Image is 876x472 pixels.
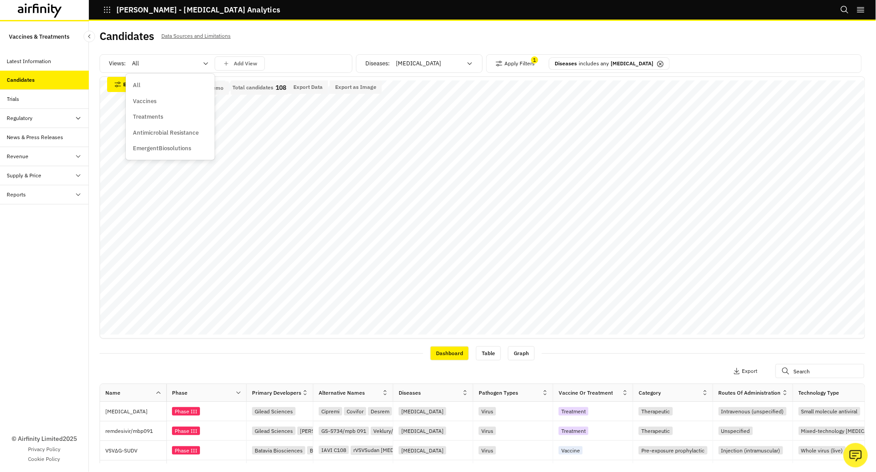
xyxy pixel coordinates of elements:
[319,446,349,454] div: IAVI C108
[105,427,166,436] p: remdesivir/mbp091
[7,133,64,141] div: News & Press Releases
[799,407,860,416] div: Small molecule antiviral
[307,446,456,455] div: Biomedical Advanced Research and Development Authority
[330,80,382,94] button: Export as Image
[7,172,42,180] div: Supply & Price
[107,77,181,92] button: Edit Graph & Legend
[639,446,708,455] div: Pre-exposure prophylactic
[476,346,501,360] div: Table
[399,407,446,416] div: [MEDICAL_DATA]
[7,191,26,199] div: Reports
[399,446,446,455] div: [MEDICAL_DATA]
[319,427,369,435] div: GS-5734/mpb 091
[742,368,758,374] p: Export
[639,407,673,416] div: Therapeutic
[9,28,69,45] p: Vaccines & Treatments
[368,407,392,416] div: Desrem
[172,389,188,397] div: Phase
[799,446,846,455] div: Whole virus (live)
[719,446,783,455] div: Injection (intramuscular)
[100,30,154,43] h2: Candidates
[252,407,296,416] div: Gilead Sciences
[105,446,166,455] p: VSVΔG-SUDV
[579,60,609,68] p: includes any
[84,31,95,42] button: Close Sidebar
[479,446,496,455] div: Virus
[7,95,20,103] div: Trials
[319,389,365,397] div: Alternative Names
[28,445,60,453] a: Privacy Policy
[276,84,286,91] p: 108
[7,114,33,122] div: Regulatory
[365,56,479,71] div: Diseases :
[799,389,840,397] div: Technology Type
[611,60,653,68] p: [MEDICAL_DATA]
[103,2,280,17] button: [PERSON_NAME] - [MEDICAL_DATA] Analytics
[639,427,673,435] div: Therapeutic
[232,84,273,91] p: Total candidates
[105,389,120,397] div: Name
[172,407,200,416] div: Phase III
[252,389,301,397] div: Primary Developers
[719,427,753,435] div: Unspecified
[559,427,588,435] div: Treatment
[479,407,496,416] div: Virus
[133,81,140,90] p: All
[109,56,265,71] div: Views:
[297,427,390,435] div: [PERSON_NAME] Biopharmaceutical
[639,389,661,397] div: Category
[172,427,200,435] div: Phase III
[116,6,280,14] p: [PERSON_NAME] - [MEDICAL_DATA] Analytics
[371,427,418,435] div: Veklury/mbp-091
[105,407,166,416] p: [MEDICAL_DATA]
[351,446,529,455] div: rVSVSudan [MEDICAL_DATA] vaccine Public Health Vaccines、Rvsvsudv
[508,346,535,360] div: Graph
[399,389,421,397] div: Diseases
[776,364,864,378] input: Search
[215,56,265,71] button: save changes
[840,2,849,17] button: Search
[7,76,35,84] div: Candidates
[559,389,613,397] div: Vaccine or Treatment
[430,346,469,360] div: Dashboard
[559,446,583,455] div: Vaccine
[234,60,257,67] p: Add View
[7,152,29,160] div: Revenue
[7,57,52,65] div: Latest Information
[28,455,60,463] a: Cookie Policy
[719,389,781,397] div: Routes of Administration
[319,407,342,416] div: Cipremi
[719,407,787,416] div: Intravenous (unspecified)
[555,60,577,68] p: Diseases
[733,364,758,378] button: Export
[399,427,446,435] div: [MEDICAL_DATA]
[161,31,231,41] p: Data Sources and Limitations
[344,407,366,416] div: Covifor
[479,389,518,397] div: Pathogen Types
[133,144,191,153] p: EmergentBiosolutions
[133,97,156,106] p: Vaccines
[288,80,328,94] button: Export Data
[844,443,868,468] button: Ask our analysts
[252,446,305,455] div: Batavia Biosciences
[172,446,200,455] div: Phase III
[252,427,296,435] div: Gilead Sciences
[133,128,199,137] p: Antimicrobial Resistance
[12,434,77,444] p: © Airfinity Limited 2025
[559,407,588,416] div: Treatment
[133,112,163,121] p: Treatments
[496,56,535,71] button: Apply Filters
[479,427,496,435] div: Virus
